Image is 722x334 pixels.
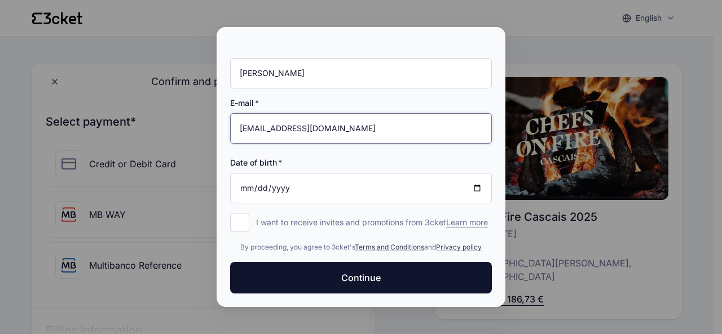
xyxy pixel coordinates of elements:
[230,58,492,88] input: First and last name
[230,173,492,203] input: Date of birth
[230,157,282,168] label: Date of birth
[230,113,492,144] input: E-mail
[355,243,424,251] a: Terms and Conditions
[230,262,492,293] button: Continue
[230,242,492,253] div: By proceeding, you agree to 3cket's and
[436,243,482,251] a: Privacy policy
[341,271,381,284] span: Continue
[230,97,259,109] label: E-mail
[446,217,488,228] span: Learn more
[256,217,488,228] p: I want to receive invites and promotions from 3cket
